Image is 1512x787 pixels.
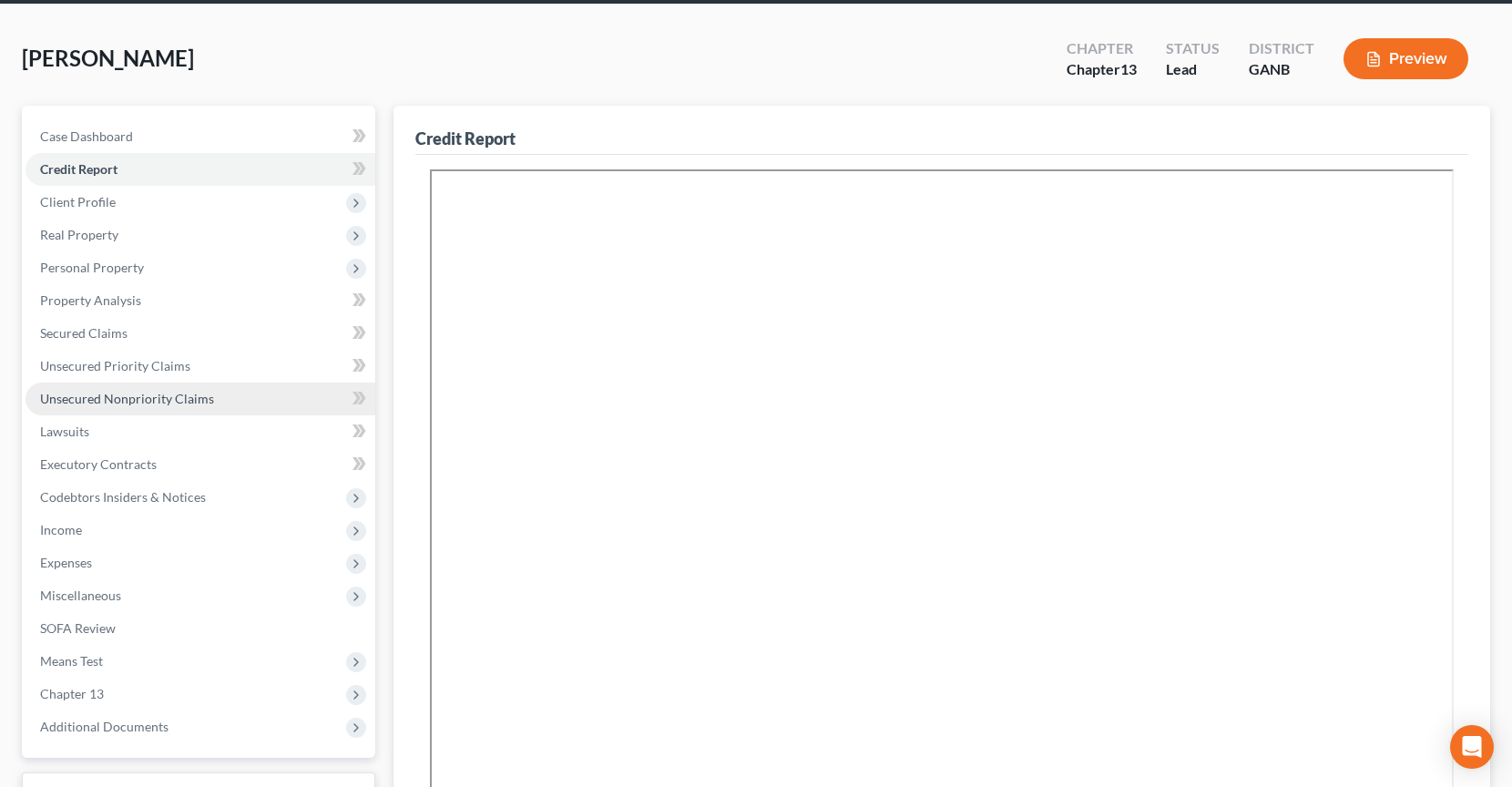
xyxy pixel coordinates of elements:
span: Unsecured Nonpriority Claims [40,391,214,406]
a: Unsecured Nonpriority Claims [26,383,375,415]
span: Expenses [40,555,92,570]
div: District [1249,38,1314,59]
button: Preview [1343,38,1468,79]
span: Miscellaneous [40,588,121,603]
a: Credit Report [26,153,375,186]
span: Real Property [40,227,118,242]
a: Secured Claims [26,317,375,350]
span: Lawsuits [40,424,89,439]
span: Personal Property [40,260,144,275]
span: Secured Claims [40,325,128,341]
span: Unsecured Priority Claims [40,358,190,373]
span: Income [40,522,82,537]
div: Lead [1166,59,1220,80]
span: Executory Contracts [40,456,157,472]
span: Property Analysis [40,292,141,308]
a: Property Analysis [26,284,375,317]
div: GANB [1249,59,1314,80]
span: Client Profile [40,194,116,210]
span: [PERSON_NAME] [22,45,194,71]
span: Codebtors Insiders & Notices [40,489,206,505]
div: Open Intercom Messenger [1450,725,1494,769]
a: Case Dashboard [26,120,375,153]
a: SOFA Review [26,612,375,645]
div: Credit Report [415,128,516,149]
a: Executory Contracts [26,448,375,481]
span: 13 [1120,60,1137,77]
span: Chapter 13 [40,686,104,701]
span: Means Test [40,653,103,669]
div: Chapter [1067,59,1137,80]
span: SOFA Review [40,620,116,636]
a: Lawsuits [26,415,375,448]
span: Case Dashboard [40,128,133,144]
span: Additional Documents [40,719,169,734]
a: Unsecured Priority Claims [26,350,375,383]
span: Credit Report [40,161,117,177]
div: Chapter [1067,38,1137,59]
div: Status [1166,38,1220,59]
